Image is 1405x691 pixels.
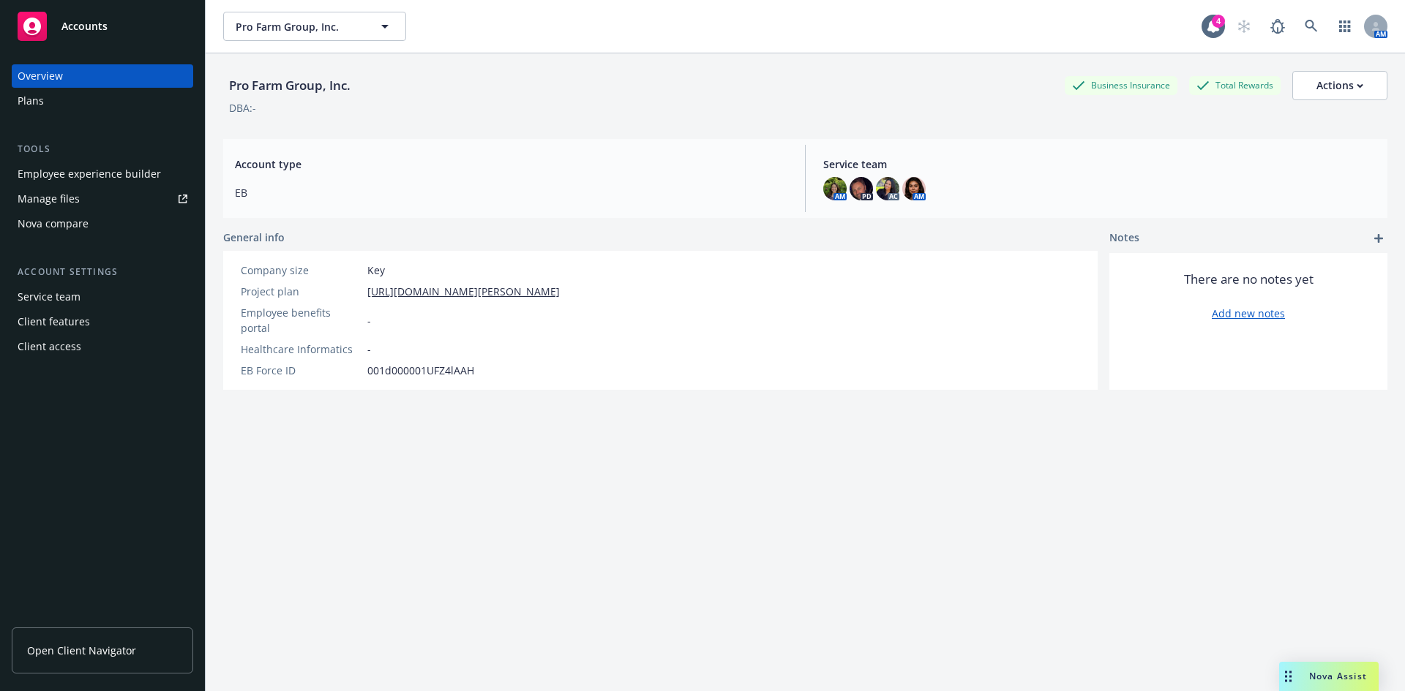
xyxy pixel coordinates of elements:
span: General info [223,230,285,245]
img: photo [876,177,899,200]
span: Pro Farm Group, Inc. [236,19,362,34]
button: Actions [1292,71,1387,100]
div: Service team [18,285,80,309]
div: Actions [1316,72,1363,99]
div: Client features [18,310,90,333]
span: - [367,313,371,328]
div: Client access [18,335,81,358]
div: Business Insurance [1065,76,1177,94]
a: [URL][DOMAIN_NAME][PERSON_NAME] [367,284,560,299]
a: Service team [12,285,193,309]
a: Nova compare [12,212,193,235]
div: EB Force ID [241,363,361,378]
span: Notes [1109,230,1139,247]
div: Drag to move [1279,662,1297,691]
span: Accounts [61,20,108,32]
button: Pro Farm Group, Inc. [223,12,406,41]
a: Start snowing [1229,12,1259,41]
span: 001d000001UFZ4lAAH [367,363,474,378]
a: add [1370,230,1387,247]
a: Report a Bug [1263,12,1292,41]
span: Key [367,263,385,278]
a: Search [1297,12,1326,41]
span: Nova Assist [1309,670,1367,682]
span: Account type [235,156,787,172]
div: Manage files [18,187,80,211]
img: photo [823,177,847,200]
a: Overview [12,64,193,88]
span: Open Client Navigator [27,643,136,658]
div: DBA: - [229,100,256,116]
a: Plans [12,89,193,113]
a: Manage files [12,187,193,211]
span: Service team [823,156,1376,172]
a: Employee experience builder [12,162,193,186]
div: Plans [18,89,44,113]
a: Switch app [1330,12,1360,41]
div: Nova compare [18,212,89,235]
div: Total Rewards [1189,76,1281,94]
a: Client access [12,335,193,358]
a: Client features [12,310,193,333]
div: Healthcare Informatics [241,341,361,357]
div: Account settings [12,265,193,279]
div: Tools [12,142,193,156]
span: There are no notes yet [1184,271,1314,288]
span: EB [235,185,787,200]
div: Overview [18,64,63,88]
div: 4 [1212,13,1225,26]
button: Nova Assist [1279,662,1379,691]
div: Company size [241,263,361,278]
div: Employee experience builder [18,162,161,186]
img: photo [902,177,926,200]
div: Employee benefits portal [241,305,361,336]
div: Pro Farm Group, Inc. [223,76,356,95]
a: Add new notes [1212,306,1285,321]
div: Project plan [241,284,361,299]
img: photo [850,177,873,200]
span: - [367,341,371,357]
a: Accounts [12,6,193,47]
